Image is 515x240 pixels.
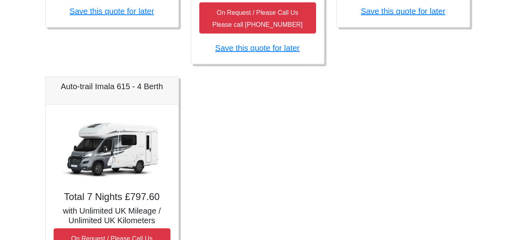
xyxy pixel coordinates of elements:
a: Save this quote for later [70,7,154,16]
h5: with Unlimited UK Mileage / Unlimited UK Kilometers [54,206,170,225]
button: On Request / Please Call UsPlease call [PHONE_NUMBER] [199,2,316,34]
a: Save this quote for later [215,44,300,52]
h4: Total 7 Nights £797.60 [54,191,170,203]
h5: Auto-trail Imala 615 - 4 Berth [54,82,170,91]
small: On Request / Please Call Us Please call [PHONE_NUMBER] [212,9,303,28]
a: Save this quote for later [361,7,445,16]
img: Auto-trail Imala 615 - 4 Berth [56,113,168,185]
